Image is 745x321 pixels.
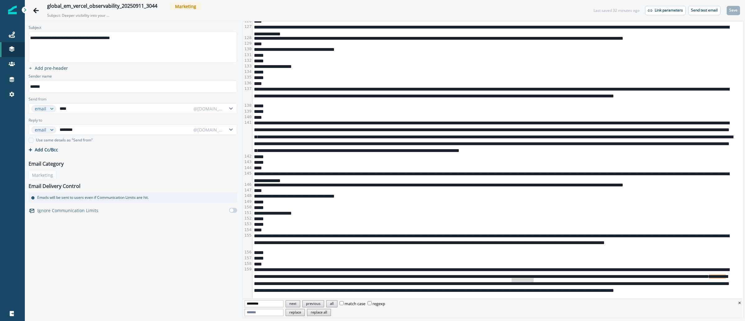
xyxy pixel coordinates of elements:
[691,8,718,12] p: Send test email
[340,301,365,306] label: match case
[193,105,223,112] div: @[DOMAIN_NAME]
[193,127,223,133] div: @[DOMAIN_NAME]
[243,58,252,63] div: 132
[326,300,337,307] button: all
[29,147,58,153] button: Add Cc/Bcc
[286,309,305,316] button: replace
[729,8,738,12] p: Save
[286,300,300,307] button: next
[645,6,686,15] button: Link parameters
[243,46,252,52] div: 130
[26,65,70,71] button: add preheader
[243,233,252,250] div: 155
[243,41,252,46] div: 129
[243,165,252,171] div: 144
[655,8,683,12] p: Link parameters
[243,199,252,204] div: 149
[738,299,741,306] button: close
[727,6,740,15] button: Save
[243,120,252,154] div: 141
[243,216,252,221] div: 152
[243,52,252,58] div: 131
[47,3,157,10] div: global_em_vercel_observability_20250911_3044
[340,301,344,305] input: match case
[243,171,252,182] div: 145
[243,193,252,198] div: 148
[243,187,252,193] div: 147
[243,159,252,165] div: 143
[29,96,47,102] label: Send from
[243,266,252,300] div: 159
[243,86,252,103] div: 137
[243,154,252,159] div: 142
[37,207,98,214] p: Ignore Communication Limits
[36,137,93,143] p: Use same details as "Send from"
[243,35,252,41] div: 128
[29,74,52,80] p: Sender name
[368,301,385,306] label: regexp
[245,300,283,307] input: Find
[594,8,639,13] div: Last saved 32 minutes ago
[243,221,252,227] div: 153
[243,182,252,187] div: 146
[243,210,252,216] div: 151
[243,74,252,80] div: 135
[29,25,41,32] p: Subject
[243,249,252,255] div: 156
[243,255,252,261] div: 157
[35,127,47,133] div: email
[243,204,252,210] div: 150
[302,300,324,307] button: previous
[243,63,252,69] div: 133
[35,105,47,112] div: email
[29,160,64,167] p: Email Category
[8,6,17,14] img: Inflection
[243,114,252,120] div: 140
[243,69,252,74] div: 134
[243,24,252,35] div: 127
[243,261,252,266] div: 158
[243,227,252,233] div: 154
[47,10,109,18] p: Subject: Deeper visibility into your apps with Observability
[29,182,80,190] p: Email Delivery Control
[688,6,720,15] button: Send test email
[35,65,68,71] p: Add pre-header
[37,195,149,200] p: Emails will be sent to users even if Communication Limits are hit.
[243,109,252,114] div: 139
[29,118,42,123] label: Reply to
[368,301,372,305] input: regexp
[30,4,42,17] button: Go back
[245,309,283,316] input: Replace
[243,103,252,108] div: 138
[307,309,331,316] button: replace all
[243,80,252,86] div: 136
[170,2,201,10] span: Marketing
